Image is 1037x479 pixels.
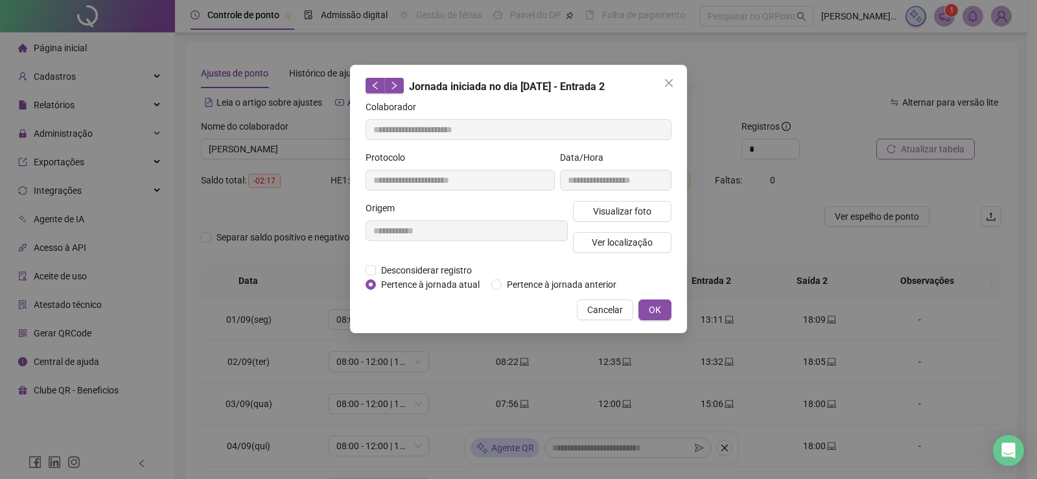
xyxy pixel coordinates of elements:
[502,277,622,292] span: Pertence à jornada anterior
[587,303,623,317] span: Cancelar
[593,204,651,218] span: Visualizar foto
[664,78,674,88] span: close
[592,235,653,250] span: Ver localização
[366,201,403,215] label: Origem
[658,73,679,93] button: Close
[390,81,399,90] span: right
[366,150,414,165] label: Protocolo
[577,299,633,320] button: Cancelar
[560,150,612,165] label: Data/Hora
[371,81,380,90] span: left
[384,78,404,93] button: right
[649,303,661,317] span: OK
[638,299,671,320] button: OK
[376,263,477,277] span: Desconsiderar registro
[366,100,425,114] label: Colaborador
[573,201,671,222] button: Visualizar foto
[573,232,671,253] button: Ver localização
[366,78,671,95] div: Jornada iniciada no dia [DATE] - Entrada 2
[376,277,485,292] span: Pertence à jornada atual
[993,435,1024,466] div: Open Intercom Messenger
[366,78,385,93] button: left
